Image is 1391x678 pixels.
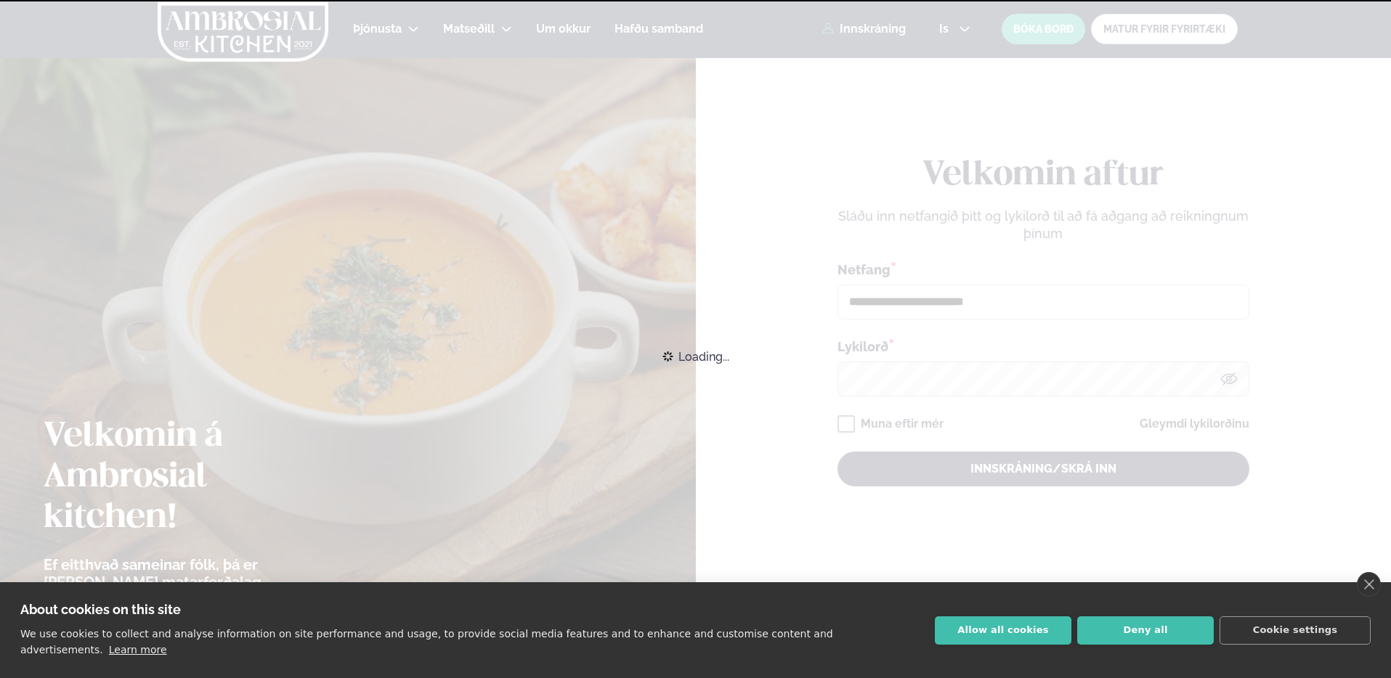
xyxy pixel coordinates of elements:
[1220,616,1371,645] button: Cookie settings
[935,616,1071,645] button: Allow all cookies
[109,644,167,655] a: Learn more
[20,602,181,617] strong: About cookies on this site
[1357,572,1381,597] a: close
[678,340,729,372] span: Loading...
[1077,616,1214,645] button: Deny all
[20,628,833,655] p: We use cookies to collect and analyse information on site performance and usage, to provide socia...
